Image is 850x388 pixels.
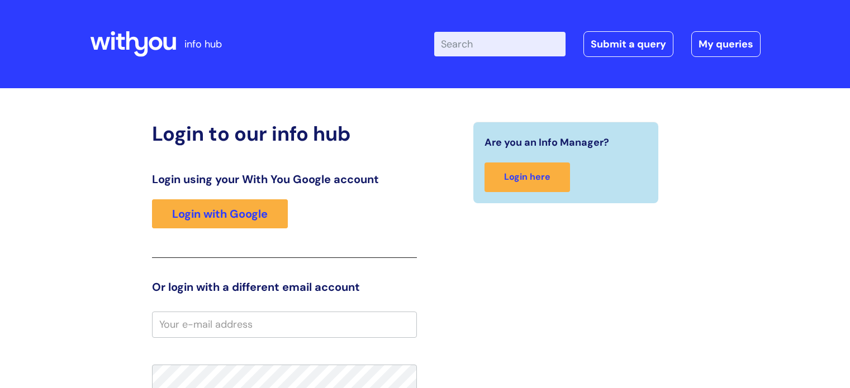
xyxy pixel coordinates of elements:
[152,312,417,337] input: Your e-mail address
[152,173,417,186] h3: Login using your With You Google account
[485,162,570,192] a: Login here
[434,32,566,56] input: Search
[485,133,609,151] span: Are you an Info Manager?
[152,280,417,294] h3: Or login with a different email account
[184,35,222,53] p: info hub
[691,31,761,57] a: My queries
[152,122,417,146] h2: Login to our info hub
[583,31,673,57] a: Submit a query
[152,199,288,228] a: Login with Google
